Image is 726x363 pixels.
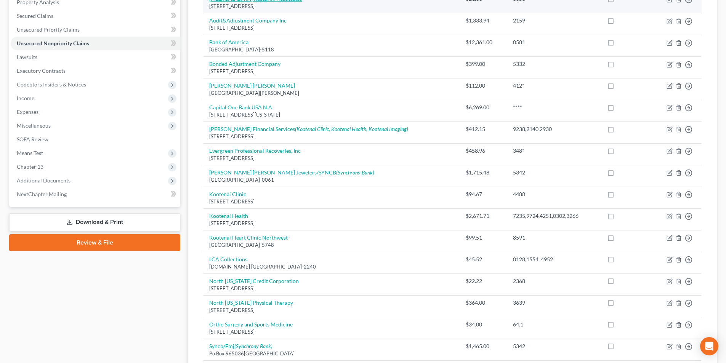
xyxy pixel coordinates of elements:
div: [STREET_ADDRESS][US_STATE] [209,111,454,118]
div: $112.00 [466,82,501,90]
a: SOFA Review [11,133,180,146]
a: North [US_STATE] Credit Corporation [209,278,299,284]
div: [STREET_ADDRESS] [209,328,454,336]
div: $6,269.00 [466,104,501,111]
span: Additional Documents [17,177,71,184]
i: (Kootenai Clinic, Kootenai Health, Kootenai Imaging) [295,126,408,132]
a: Audit&Adjustment Company Inc [209,17,287,24]
a: Kootenai Clinic [209,191,246,197]
span: NextChapter Mailing [17,191,67,197]
div: $1,333.94 [466,17,501,24]
a: Kootenai Heart Clinic Northwest [209,234,288,241]
span: Unsecured Nonpriority Claims [17,40,89,46]
div: 64.1 [513,321,595,328]
a: [PERSON_NAME] Financial Services(Kootenai Clinic, Kootenai Health, Kootenai Imaging) [209,126,408,132]
a: Review & File [9,234,180,251]
span: Expenses [17,109,38,115]
div: $458.96 [466,147,501,155]
div: 7235,9724,4251,0302,3266 [513,212,595,220]
div: [STREET_ADDRESS] [209,3,454,10]
div: 8591 [513,234,595,241]
div: $94.67 [466,190,501,198]
span: SOFA Review [17,136,48,142]
span: Miscellaneous [17,122,51,129]
a: Lawsuits [11,50,180,64]
a: Syncb/Fmj(Synchrony Bank) [209,343,272,349]
a: Kootenai Health [209,213,248,219]
a: Ortho Surgery and Sports Medicine [209,321,293,328]
div: [STREET_ADDRESS] [209,24,454,32]
a: Bonded Adjustment Company [209,61,280,67]
span: Chapter 13 [17,163,43,170]
a: Evergreen Professional Recoveries, Inc [209,147,301,154]
div: [GEOGRAPHIC_DATA]-5118 [209,46,454,53]
div: $1,715.48 [466,169,501,176]
span: Secured Claims [17,13,53,19]
div: $34.00 [466,321,501,328]
span: Unsecured Priority Claims [17,26,80,33]
div: 2159 [513,17,595,24]
a: [PERSON_NAME] [PERSON_NAME] Jewelers/SYNCB(Synchrony Bank) [209,169,374,176]
a: Capital One Bank USA N.A [209,104,272,110]
div: Open Intercom Messenger [700,337,718,355]
div: $399.00 [466,60,501,68]
a: Bank of America [209,39,248,45]
div: 4488 [513,190,595,198]
div: [STREET_ADDRESS] [209,198,454,205]
div: [STREET_ADDRESS] [209,155,454,162]
i: (Synchrony Bank) [234,343,272,349]
div: $22.22 [466,277,501,285]
div: [STREET_ADDRESS] [209,133,454,140]
div: [DOMAIN_NAME] [GEOGRAPHIC_DATA]-2240 [209,263,454,270]
div: [STREET_ADDRESS] [209,220,454,227]
span: Lawsuits [17,54,37,60]
a: NextChapter Mailing [11,187,180,201]
div: $99.51 [466,234,501,241]
a: North [US_STATE] Physical Therapy [209,299,293,306]
a: [PERSON_NAME] [PERSON_NAME] [209,82,295,89]
a: Secured Claims [11,9,180,23]
div: [STREET_ADDRESS] [209,307,454,314]
i: (Synchrony Bank) [336,169,374,176]
div: 0581 [513,38,595,46]
div: $2,671.71 [466,212,501,220]
div: [GEOGRAPHIC_DATA]-0061 [209,176,454,184]
div: $364.00 [466,299,501,307]
div: $12,361.00 [466,38,501,46]
div: 5332 [513,60,595,68]
div: 0128,1554, 4952 [513,256,595,263]
a: LCA Collections [209,256,247,262]
div: 5342 [513,342,595,350]
div: [STREET_ADDRESS] [209,68,454,75]
div: 3639 [513,299,595,307]
span: Means Test [17,150,43,156]
a: Executory Contracts [11,64,180,78]
div: [GEOGRAPHIC_DATA]-5748 [209,241,454,249]
div: 2368 [513,277,595,285]
div: [STREET_ADDRESS] [209,285,454,292]
div: 9238,2140,2930 [513,125,595,133]
div: 5342 [513,169,595,176]
div: $412.15 [466,125,501,133]
span: Executory Contracts [17,67,66,74]
div: $45.52 [466,256,501,263]
a: Download & Print [9,213,180,231]
a: Unsecured Nonpriority Claims [11,37,180,50]
div: $1,465.00 [466,342,501,350]
div: [GEOGRAPHIC_DATA][PERSON_NAME] [209,90,454,97]
span: Codebtors Insiders & Notices [17,81,86,88]
div: Po Box 965036[GEOGRAPHIC_DATA] [209,350,454,357]
span: Income [17,95,34,101]
a: Unsecured Priority Claims [11,23,180,37]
